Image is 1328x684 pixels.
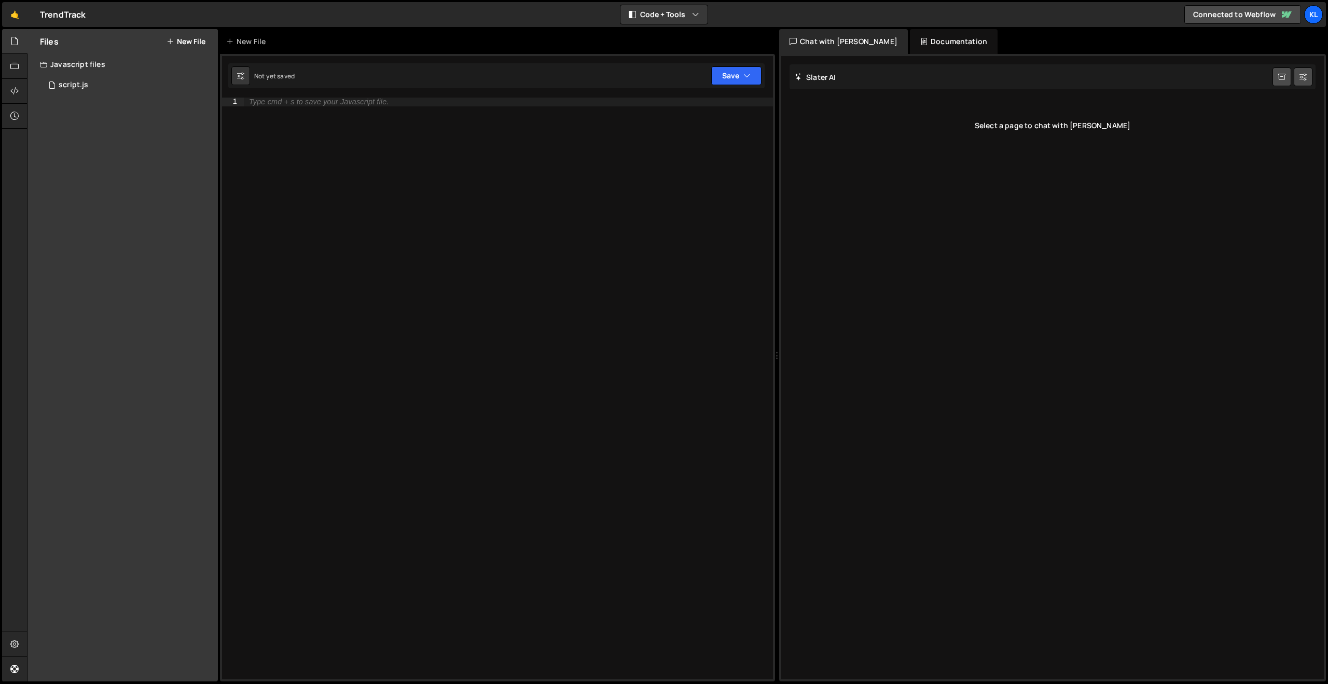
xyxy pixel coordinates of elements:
div: New File [226,36,270,47]
h2: Slater AI [795,72,836,82]
button: Save [711,66,762,85]
a: Connected to Webflow [1184,5,1301,24]
button: Code + Tools [620,5,708,24]
div: Javascript files [27,54,218,75]
div: Select a page to chat with [PERSON_NAME] [790,105,1316,146]
h2: Files [40,36,59,47]
div: 1 [222,98,244,106]
a: 🤙 [2,2,27,27]
div: script.js [59,80,88,90]
div: TrendTrack [40,8,86,21]
div: Not yet saved [254,72,295,80]
button: New File [167,37,205,46]
div: 13488/33842.js [40,75,218,95]
div: Type cmd + s to save your Javascript file. [249,98,389,106]
a: Kl [1304,5,1323,24]
div: Chat with [PERSON_NAME] [779,29,908,54]
div: Documentation [910,29,998,54]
